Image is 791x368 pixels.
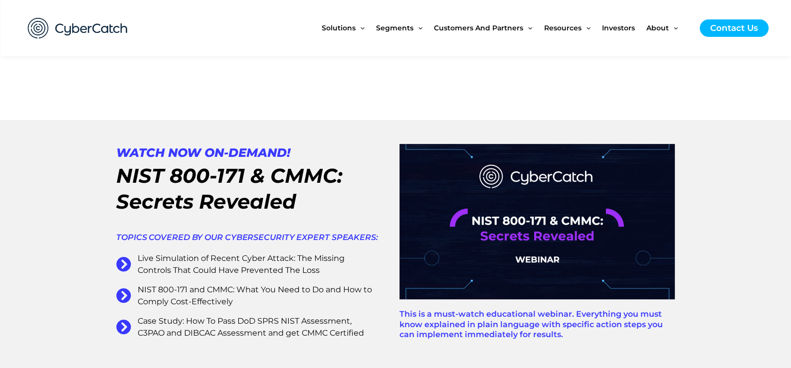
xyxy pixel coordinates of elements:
[322,7,356,49] span: Solutions
[413,7,422,49] span: Menu Toggle
[544,7,582,49] span: Resources
[602,7,646,49] a: Investors
[135,284,380,308] span: NIST 800-171 and CMMC: What You Need to Do and How to Comply Cost-Effectively
[669,7,678,49] span: Menu Toggle
[434,7,523,49] span: Customers and Partners
[116,233,379,243] h2: Topics Covered by OUR Cybersecurity Expert Speakers:
[646,7,669,49] span: About
[18,7,138,49] img: CyberCatch
[116,163,379,215] h2: NIST 800-171 & CMMC: Secrets Revealed
[135,252,380,276] span: Live Simulation of Recent Cyber Attack: The Missing Controls That Could Have Prevented The Loss
[523,7,532,49] span: Menu Toggle
[700,19,769,37] a: Contact Us
[602,7,635,49] span: Investors
[356,7,365,49] span: Menu Toggle
[116,145,379,160] h2: WATCH NOW ON-DEMAND!
[582,7,591,49] span: Menu Toggle
[376,7,413,49] span: Segments
[322,7,690,49] nav: Site Navigation: New Main Menu
[135,315,380,339] span: Case Study: How To Pass DoD SPRS NIST Assessment, C3PAO and DIBCAC Assessment and get CMMC Certified
[399,309,675,340] h2: This is a must-watch educational webinar. Everything you must know explained in plain language wi...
